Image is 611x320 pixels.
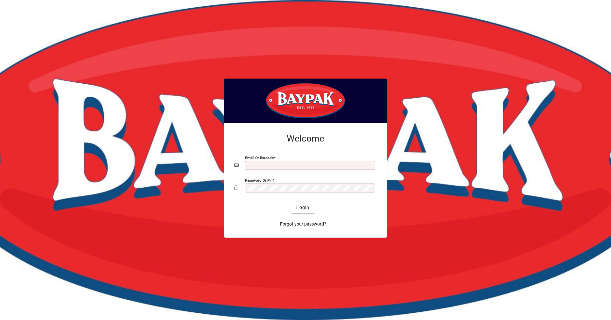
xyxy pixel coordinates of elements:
[234,133,377,144] h2: Welcome
[245,155,274,160] mat-label: Email or Barcode
[291,202,314,213] button: Login
[296,204,309,211] span: Login
[277,219,329,230] a: Forgot your password?
[280,221,326,227] span: Forgot your password?
[245,178,272,182] mat-label: Password or Pin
